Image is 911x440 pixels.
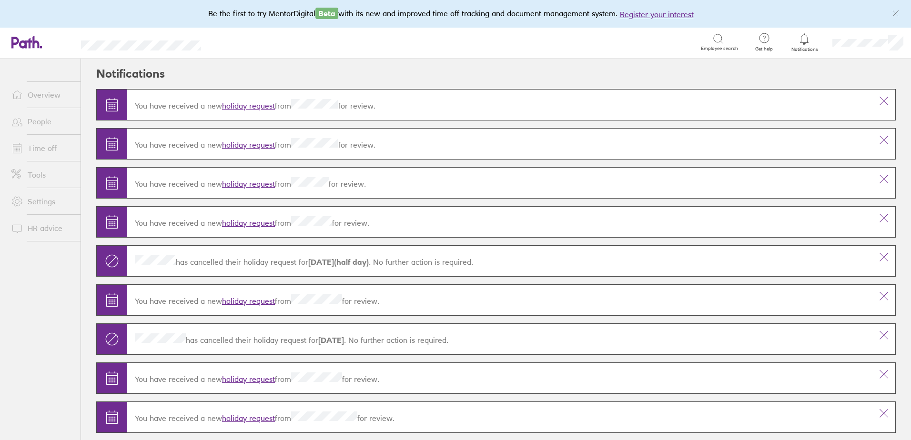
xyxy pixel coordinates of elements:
p: You have received a new from for review. [135,372,865,384]
p: has cancelled their holiday request for . No further action is required. [135,333,865,345]
a: Notifications [789,32,820,52]
strong: [DATE] [318,335,344,345]
a: Settings [4,192,81,211]
p: You have received a new from for review. [135,138,865,150]
a: holiday request [222,218,275,228]
a: holiday request [222,413,275,423]
a: holiday request [222,101,275,110]
a: holiday request [222,179,275,189]
div: Search [227,38,251,46]
p: You have received a new from for review. [135,294,865,306]
p: You have received a new from for review. [135,177,865,189]
span: Employee search [701,46,738,51]
strong: [DATE] (half day) [308,257,369,267]
a: holiday request [222,296,275,306]
a: People [4,112,81,131]
p: has cancelled their holiday request for . No further action is required. [135,255,865,267]
p: You have received a new from for review. [135,99,865,110]
a: holiday request [222,374,275,384]
a: Tools [4,165,81,184]
div: Be the first to try MentorDigital with its new and improved time off tracking and document manage... [208,8,703,20]
p: You have received a new from for review. [135,411,865,423]
a: Overview [4,85,81,104]
span: Beta [315,8,338,19]
span: Get help [749,46,779,52]
p: You have received a new from for review. [135,216,865,228]
h2: Notifications [96,59,165,89]
a: Time off [4,139,81,158]
a: HR advice [4,219,81,238]
span: Notifications [789,47,820,52]
a: holiday request [222,140,275,150]
button: Register your interest [620,9,694,20]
